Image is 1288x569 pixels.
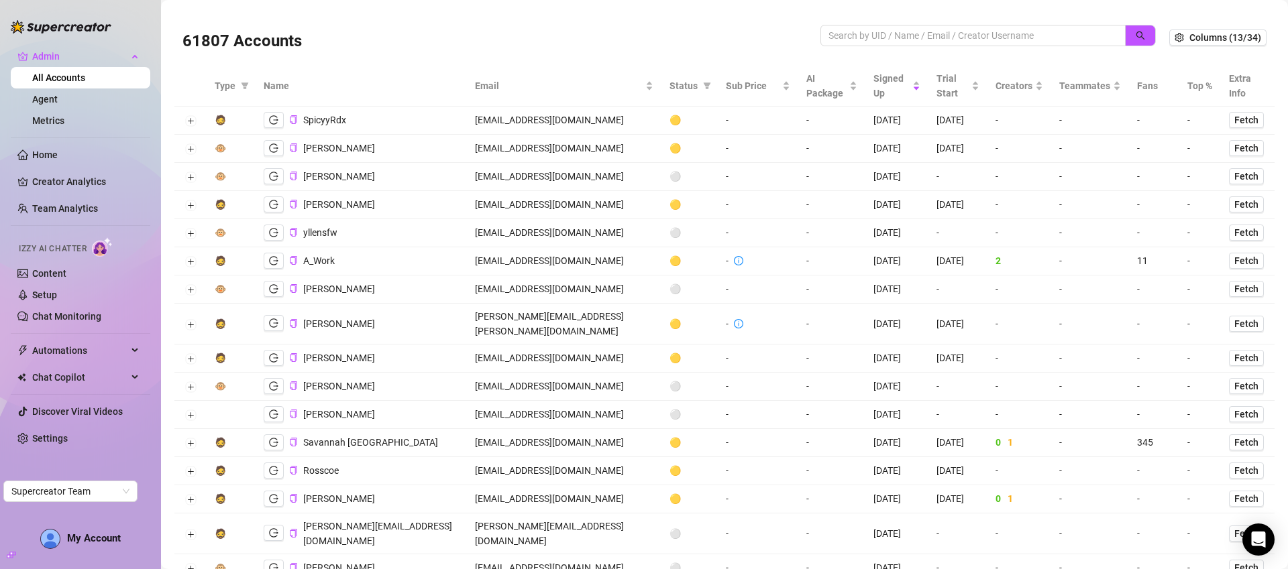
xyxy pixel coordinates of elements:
[669,78,698,93] span: Status
[996,255,1001,266] span: 2
[289,319,298,328] span: copy
[215,113,226,127] div: 🧔
[928,107,987,135] td: [DATE]
[798,304,865,344] td: -
[32,46,127,67] span: Admin
[718,107,798,135] td: -
[32,72,85,83] a: All Accounts
[467,401,661,429] td: [EMAIL_ADDRESS][DOMAIN_NAME]
[215,351,226,365] div: 🧔
[1234,227,1258,238] span: Fetch
[936,71,968,101] span: Trial Start
[1229,491,1264,507] button: Fetch
[269,284,278,294] span: logout
[1179,373,1221,401] td: -
[865,135,928,163] td: [DATE]
[238,76,252,96] span: filter
[798,247,865,275] td: -
[17,51,28,62] span: crown
[215,526,226,541] div: 🧔
[865,373,928,401] td: [DATE]
[1234,115,1258,125] span: Fetch
[700,76,714,96] span: filter
[17,345,28,356] span: thunderbolt
[289,143,298,153] button: Copy Account UID
[1234,353,1258,363] span: Fetch
[303,227,337,238] span: yllensfw
[734,256,743,265] span: info-circle
[1229,350,1264,366] button: Fetch
[798,373,865,401] td: -
[467,66,661,107] th: Email
[215,253,226,268] div: 🧔
[269,353,278,363] span: logout
[798,344,865,373] td: -
[32,290,57,300] a: Setup
[215,141,226,155] div: 🐵
[303,353,375,363] span: [PERSON_NAME]
[1059,227,1062,238] span: -
[798,401,865,429] td: -
[987,373,1051,401] td: -
[264,491,284,507] button: logout
[726,316,729,331] div: -
[264,196,284,212] button: logout
[185,229,196,239] button: Expand row
[1229,196,1264,212] button: Fetch
[185,257,196,267] button: Expand row
[718,401,798,429] td: -
[185,319,196,330] button: Expand row
[92,237,113,257] img: AI Chatter
[1234,171,1258,182] span: Fetch
[303,115,346,125] span: SpicyyRdx
[987,219,1051,247] td: -
[303,199,375,210] span: [PERSON_NAME]
[289,353,298,363] button: Copy Account UID
[32,406,123,417] a: Discover Viral Videos
[264,462,284,479] button: logout
[32,433,68,444] a: Settings
[1059,171,1062,182] span: -
[467,247,661,275] td: [EMAIL_ADDRESS][DOMAIN_NAME]
[1179,66,1221,107] th: Top %
[185,200,196,211] button: Expand row
[1234,465,1258,476] span: Fetch
[467,275,661,304] td: [EMAIL_ADDRESS][DOMAIN_NAME]
[467,304,661,344] td: [PERSON_NAME][EMAIL_ADDRESS][PERSON_NAME][DOMAIN_NAME]
[289,115,298,124] span: copy
[726,78,780,93] span: Sub Price
[996,78,1032,93] span: Creators
[264,406,284,422] button: logout
[1059,283,1062,294] span: -
[264,350,284,366] button: logout
[289,494,298,503] span: copy
[185,438,196,449] button: Expand row
[215,379,226,393] div: 🐵
[987,275,1051,304] td: -
[873,71,910,101] span: Signed Up
[264,315,284,331] button: logout
[185,529,196,540] button: Expand row
[1129,66,1179,107] th: Fans
[1234,381,1258,391] span: Fetch
[1129,373,1179,401] td: -
[718,135,798,163] td: -
[289,409,298,418] span: copy
[828,28,1107,43] input: Search by UID / Name / Email / Creator Username
[669,283,681,294] span: ⚪
[303,318,375,329] span: [PERSON_NAME]
[264,168,284,184] button: logout
[1179,344,1221,373] td: -
[669,171,681,182] span: ⚪
[303,255,335,266] span: A_Work
[269,528,278,538] span: logout
[718,191,798,219] td: -
[182,31,302,52] h3: 61807 Accounts
[289,228,298,237] span: copy
[264,253,284,269] button: logout
[1175,33,1184,42] span: setting
[11,20,111,34] img: logo-BBDzfeDw.svg
[1169,29,1267,46] button: Columns (13/34)
[1234,318,1258,329] span: Fetch
[987,66,1051,107] th: Creators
